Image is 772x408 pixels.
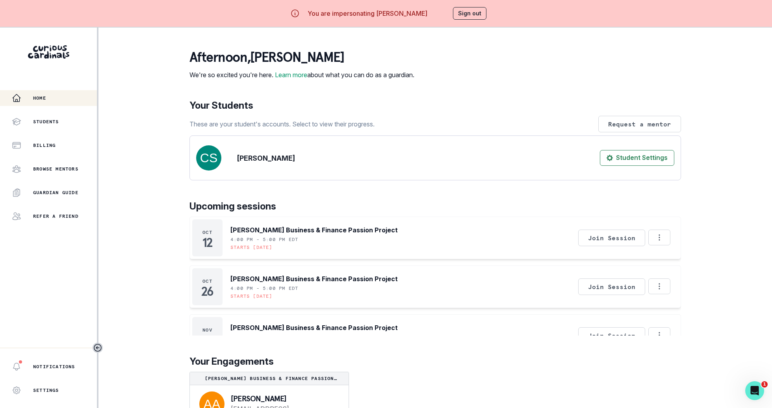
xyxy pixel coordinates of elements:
[93,343,103,353] button: Toggle sidebar
[33,213,78,219] p: Refer a friend
[231,395,336,402] p: [PERSON_NAME]
[761,381,768,388] span: 1
[33,142,56,148] p: Billing
[578,230,645,246] button: Join Session
[578,327,645,344] button: Join Session
[201,287,213,295] p: 26
[230,236,298,243] p: 4:00 PM - 5:00 PM EDT
[230,244,273,250] p: Starts [DATE]
[578,278,645,295] button: Join Session
[230,285,298,291] p: 4:00 PM - 5:00 PM EDT
[33,119,59,125] p: Students
[33,363,75,370] p: Notifications
[33,189,78,196] p: Guardian Guide
[202,229,212,236] p: Oct
[33,166,78,172] p: Browse Mentors
[33,387,59,393] p: Settings
[453,7,486,20] button: Sign out
[196,145,221,171] img: svg
[648,278,670,294] button: Options
[189,354,681,369] p: Your Engagements
[308,9,427,18] p: You are impersonating [PERSON_NAME]
[745,381,764,400] iframe: Intercom live chat
[189,50,414,65] p: afternoon , [PERSON_NAME]
[189,98,681,113] p: Your Students
[230,323,398,332] p: [PERSON_NAME] Business & Finance Passion Project
[230,225,398,235] p: [PERSON_NAME] Business & Finance Passion Project
[275,71,307,79] a: Learn more
[598,116,681,132] button: Request a mentor
[202,239,212,247] p: 12
[648,230,670,245] button: Options
[648,327,670,343] button: Options
[189,119,375,129] p: These are your student's accounts. Select to view their progress.
[202,278,212,284] p: Oct
[202,327,212,333] p: Nov
[193,375,345,382] p: [PERSON_NAME] Business & Finance Passion Project
[230,334,298,340] p: 4:00 PM - 5:00 PM EST
[230,274,398,284] p: [PERSON_NAME] Business & Finance Passion Project
[600,150,674,166] button: Student Settings
[28,45,69,59] img: Curious Cardinals Logo
[189,70,414,80] p: We're so excited you're here. about what you can do as a guardian.
[33,95,46,101] p: Home
[237,153,295,163] p: [PERSON_NAME]
[230,293,273,299] p: Starts [DATE]
[189,199,681,213] p: Upcoming sessions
